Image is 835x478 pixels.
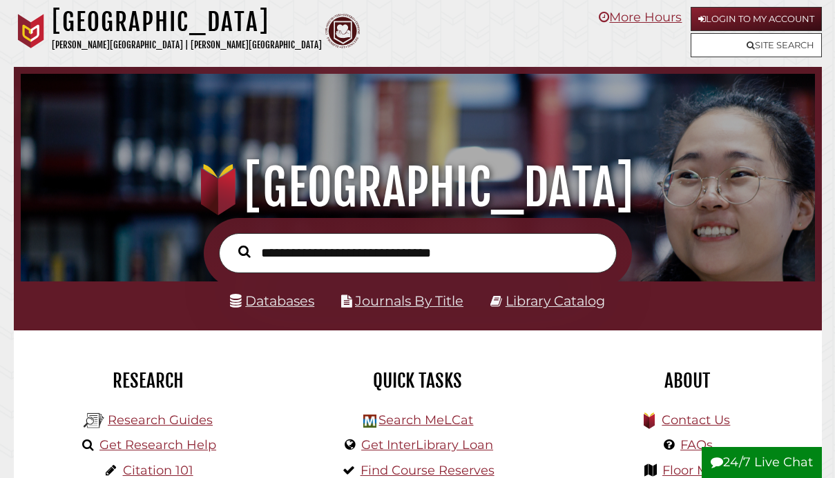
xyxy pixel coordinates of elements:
img: Calvin University [14,14,48,48]
img: Calvin Theological Seminary [325,14,360,48]
p: [PERSON_NAME][GEOGRAPHIC_DATA] | [PERSON_NAME][GEOGRAPHIC_DATA] [52,37,322,53]
a: Get Research Help [99,437,216,452]
h2: Research [24,369,273,392]
a: More Hours [599,10,682,25]
i: Search [238,245,251,258]
a: Find Course Reserves [361,463,495,478]
a: Site Search [691,33,822,57]
a: Get InterLibrary Loan [361,437,493,452]
img: Hekman Library Logo [363,415,376,428]
a: Contact Us [662,412,730,428]
a: Search MeLCat [378,412,473,428]
h2: Quick Tasks [294,369,542,392]
h1: [GEOGRAPHIC_DATA] [52,7,322,37]
button: Search [231,242,258,261]
a: Library Catalog [506,292,605,309]
a: Citation 101 [123,463,193,478]
h1: [GEOGRAPHIC_DATA] [33,157,803,218]
a: Journals By Title [355,292,463,309]
a: Research Guides [108,412,213,428]
a: Databases [230,292,314,309]
a: FAQs [680,437,713,452]
img: Hekman Library Logo [84,410,104,431]
a: Login to My Account [691,7,822,31]
a: Floor Maps [662,463,731,478]
h2: About [563,369,812,392]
